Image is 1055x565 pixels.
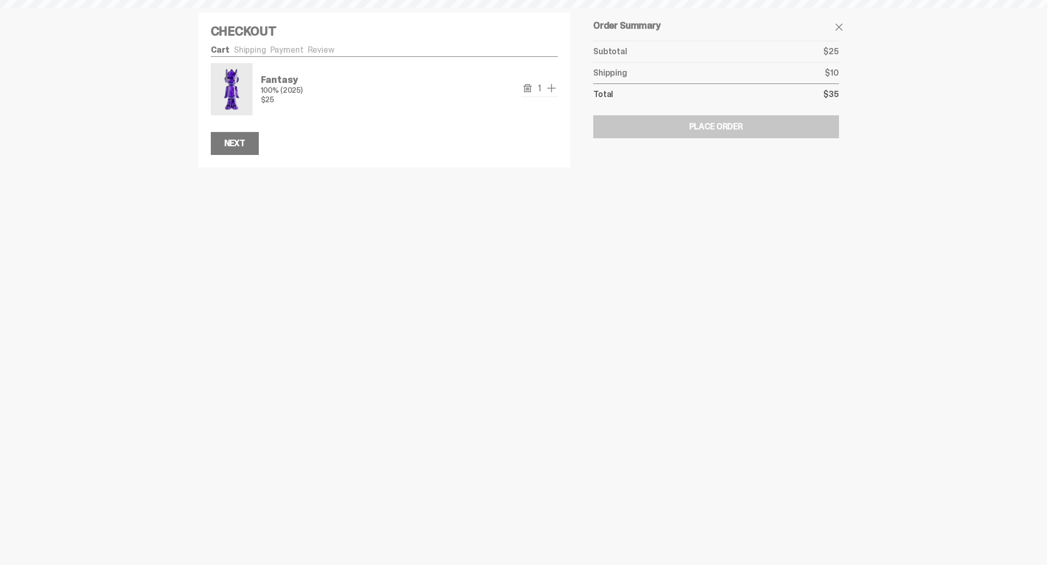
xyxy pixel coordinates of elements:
[593,69,627,77] p: Shipping
[224,139,245,148] div: Next
[593,90,613,99] p: Total
[211,25,558,38] h4: Checkout
[213,65,250,113] img: Fantasy
[689,123,743,131] div: Place Order
[593,47,627,56] p: Subtotal
[261,87,303,94] p: 100% (2025)
[825,69,839,77] p: $10
[211,44,230,55] a: Cart
[593,21,838,30] h5: Order Summary
[261,75,303,85] p: Fantasy
[261,96,303,103] p: $25
[823,47,839,56] p: $25
[521,82,534,94] button: remove
[234,44,266,55] a: Shipping
[593,115,838,138] button: Place Order
[534,83,545,93] span: 1
[211,132,259,155] button: Next
[545,82,558,94] button: add one
[823,90,839,99] p: $35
